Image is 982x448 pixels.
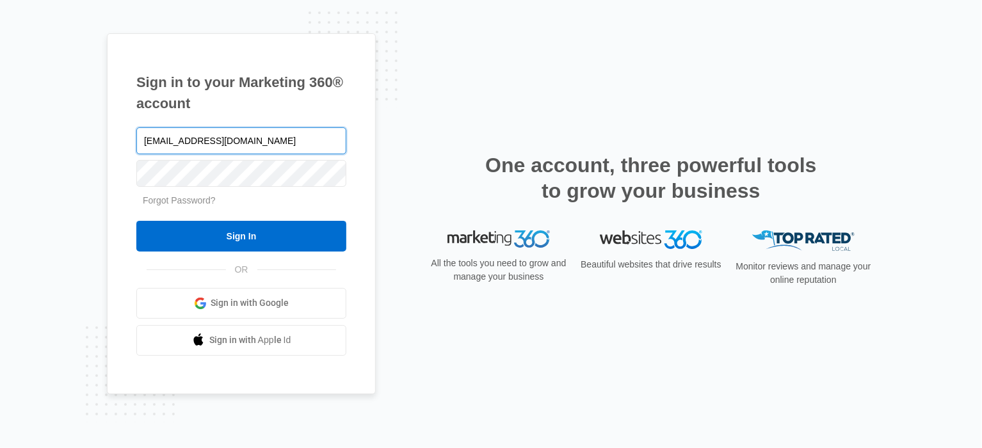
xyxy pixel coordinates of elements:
img: Websites 360 [600,230,702,249]
span: Sign in with Google [211,296,289,310]
h2: One account, three powerful tools to grow your business [481,152,821,204]
a: Forgot Password? [143,195,216,205]
p: All the tools you need to grow and manage your business [427,257,570,284]
h1: Sign in to your Marketing 360® account [136,72,346,114]
span: Sign in with Apple Id [209,333,291,347]
span: OR [226,263,257,276]
p: Beautiful websites that drive results [579,258,723,271]
a: Sign in with Google [136,288,346,319]
input: Email [136,127,346,154]
input: Sign In [136,221,346,252]
img: Top Rated Local [752,230,855,252]
img: Marketing 360 [447,230,550,248]
p: Monitor reviews and manage your online reputation [732,260,875,287]
a: Sign in with Apple Id [136,325,346,356]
